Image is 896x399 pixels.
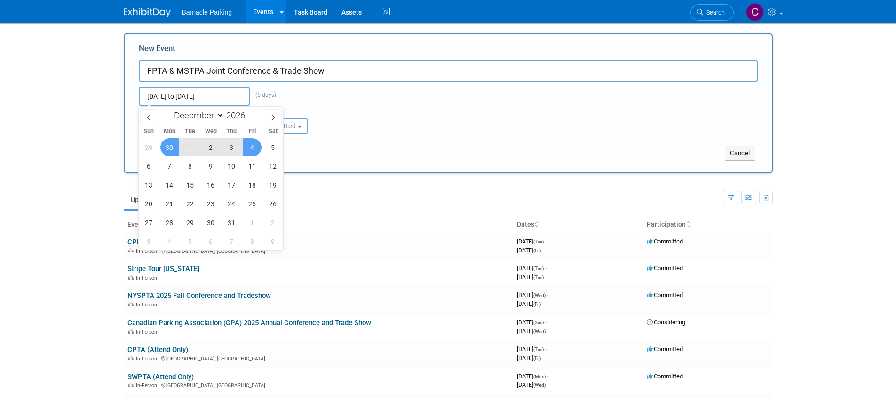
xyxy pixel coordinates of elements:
img: In-Person Event [128,356,134,360]
span: (Wed) [533,383,546,388]
span: December 29, 2026 [181,213,199,232]
span: January 8, 2027 [243,232,262,250]
span: Mon [159,128,180,134]
span: - [545,265,547,272]
span: - [547,291,548,298]
img: In-Person Event [128,329,134,334]
span: January 3, 2027 [140,232,158,250]
div: Participation: [244,106,335,118]
span: Committed [647,291,683,298]
a: CPTA (Attend Only) [127,345,188,354]
span: December 23, 2026 [202,195,220,213]
img: In-Person Event [128,383,134,387]
span: December 13, 2026 [140,176,158,194]
input: Name of Trade Show / Conference [139,60,758,82]
img: In-Person Event [128,248,134,253]
button: Cancel [725,146,755,161]
span: Considering [647,319,685,326]
span: - [545,345,547,352]
span: (Wed) [533,293,546,298]
img: In-Person Event [128,302,134,306]
span: December 20, 2026 [140,195,158,213]
span: December 16, 2026 [202,176,220,194]
span: In-Person [136,329,160,335]
a: NYSPTA 2025 Fall Conference and Tradeshow [127,291,271,300]
span: [DATE] [517,328,546,335]
input: Start Date - End Date [139,87,250,106]
span: January 4, 2027 [160,232,179,250]
span: Barnacle Parking [182,8,232,16]
span: (Sun) [533,320,544,325]
span: (Fri) [533,356,541,361]
span: - [547,373,548,380]
select: Month [170,110,224,121]
a: Sort by Start Date [534,220,539,228]
span: January 6, 2027 [202,232,220,250]
span: December 11, 2026 [243,157,262,175]
span: (Tue) [533,275,544,280]
span: December 9, 2026 [202,157,220,175]
input: Year [224,110,252,121]
span: [DATE] [517,354,541,361]
a: SWPTA (Attend Only) [127,373,194,381]
th: Participation [643,217,773,233]
span: - [545,319,547,326]
span: Fri [242,128,262,134]
span: [DATE] [517,291,548,298]
span: [DATE] [517,274,544,281]
span: December 27, 2026 [140,213,158,232]
span: December 12, 2026 [264,157,282,175]
span: (Tue) [533,347,544,352]
span: December 7, 2026 [160,157,179,175]
span: December 15, 2026 [181,176,199,194]
span: December 18, 2026 [243,176,262,194]
span: November 29, 2026 [140,138,158,156]
span: Committed [647,345,683,352]
span: Thu [221,128,242,134]
div: Attendance / Format: [139,106,230,118]
span: (5 days) [250,92,276,98]
span: December 2, 2026 [202,138,220,156]
span: In-Person [136,302,160,308]
span: In-Person [136,383,160,389]
span: December 28, 2026 [160,213,179,232]
a: Stripe Tour [US_STATE] [127,265,199,273]
span: (Mon) [533,374,546,379]
span: January 1, 2027 [243,213,262,232]
span: - [545,238,547,245]
span: December 24, 2026 [222,195,241,213]
a: Canadian Parking Association (CPA) 2025 Annual Conference and Trade Show [127,319,371,327]
span: December 3, 2026 [222,138,241,156]
span: Committed [647,265,683,272]
img: ExhibitDay [124,8,171,17]
span: December 4, 2026 [243,138,262,156]
a: Upcoming16 [124,191,179,209]
span: Search [703,9,725,16]
span: December 21, 2026 [160,195,179,213]
span: [DATE] [517,319,547,326]
span: December 10, 2026 [222,157,241,175]
a: Search [690,4,734,21]
span: December 30, 2026 [202,213,220,232]
span: In-Person [136,248,160,254]
span: (Fri) [533,248,541,253]
span: [DATE] [517,381,546,388]
label: New Event [139,43,175,58]
span: December 1, 2026 [181,138,199,156]
div: [GEOGRAPHIC_DATA], [GEOGRAPHIC_DATA] [127,381,509,389]
span: January 7, 2027 [222,232,241,250]
span: [DATE] [517,238,547,245]
span: Sun [139,128,159,134]
span: January 5, 2027 [181,232,199,250]
span: [DATE] [517,300,541,307]
span: December 17, 2026 [222,176,241,194]
span: (Tue) [533,266,544,271]
div: [GEOGRAPHIC_DATA], [GEOGRAPHIC_DATA] [127,247,509,254]
span: December 31, 2026 [222,213,241,232]
span: Wed [200,128,221,134]
span: November 30, 2026 [160,138,179,156]
span: December 6, 2026 [140,157,158,175]
span: December 22, 2026 [181,195,199,213]
span: [DATE] [517,345,547,352]
span: [DATE] [517,247,541,254]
